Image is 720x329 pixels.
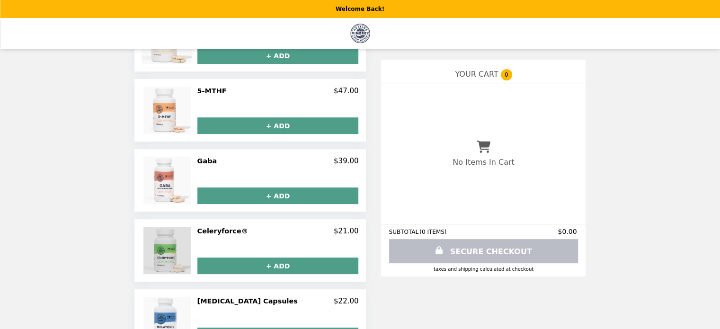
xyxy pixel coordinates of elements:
p: $39.00 [334,157,359,165]
h2: 5-MTHF [197,87,231,95]
img: Brand Logo [350,24,370,43]
span: YOUR CART [455,70,498,79]
h2: Celeryforce® [197,227,252,235]
span: SUBTOTAL [389,229,419,235]
p: $47.00 [334,87,359,95]
span: ( 0 ITEMS ) [419,229,446,235]
span: 0 [501,69,512,80]
button: + ADD [197,258,359,274]
img: 5-MTHF [143,87,193,134]
button: + ADD [197,117,359,134]
img: Gaba [143,157,193,204]
span: $0.00 [558,228,578,235]
img: Celeryforce® [143,227,193,274]
p: No Items In Cart [453,158,514,167]
button: + ADD [197,187,359,204]
p: $21.00 [334,227,359,235]
p: $22.00 [334,297,359,305]
h2: Gaba [197,157,221,165]
div: Taxes and Shipping calculated at checkout [389,267,578,272]
p: Welcome Back! [336,6,384,12]
h2: [MEDICAL_DATA] Capsules [197,297,302,305]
